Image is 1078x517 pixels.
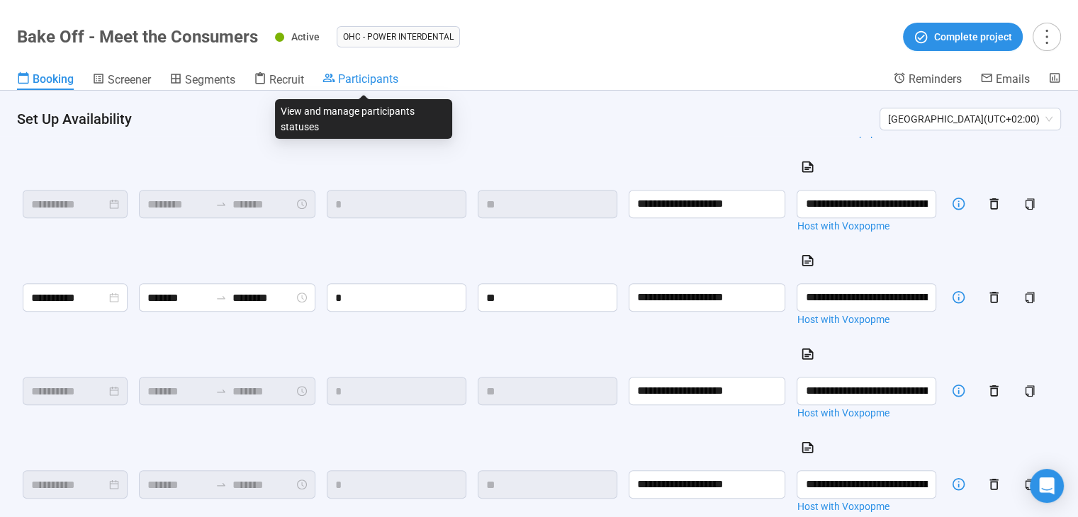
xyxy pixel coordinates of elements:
[322,72,398,89] a: Participants
[215,479,227,490] span: swap-right
[996,72,1030,86] span: Emails
[797,312,936,327] a: Host with Voxpopme
[33,72,74,86] span: Booking
[797,499,936,514] a: Host with Voxpopme
[185,73,235,86] span: Segments
[1018,286,1041,309] button: copy
[1037,27,1056,46] span: more
[17,109,868,129] h4: Set Up Availability
[17,27,258,47] h1: Bake Off - Meet the Consumers
[1024,479,1035,490] span: copy
[980,72,1030,89] a: Emails
[888,108,1052,130] span: [GEOGRAPHIC_DATA] ( UTC+02:00 )
[343,30,454,44] span: OHC - Power Interdental
[1018,193,1041,215] button: copy
[934,29,1012,45] span: Complete project
[338,72,398,86] span: Participants
[1033,23,1061,51] button: more
[1030,469,1064,503] div: Open Intercom Messenger
[215,292,227,303] span: swap-right
[1018,380,1041,402] button: copy
[1018,473,1041,496] button: copy
[797,405,936,421] a: Host with Voxpopme
[215,385,227,397] span: swap-right
[215,385,227,397] span: to
[92,72,151,90] a: Screener
[215,479,227,490] span: to
[254,72,304,90] a: Recruit
[215,198,227,210] span: to
[1024,292,1035,303] span: copy
[909,72,962,86] span: Reminders
[215,198,227,210] span: swap-right
[215,292,227,303] span: to
[893,72,962,89] a: Reminders
[903,23,1023,51] button: Complete project
[1024,198,1035,210] span: copy
[291,31,320,42] span: Active
[17,72,74,90] a: Booking
[108,73,151,86] span: Screener
[269,73,304,86] span: Recruit
[275,99,452,139] div: View and manage participants statuses
[797,218,936,234] a: Host with Voxpopme
[1024,385,1035,397] span: copy
[169,72,235,90] a: Segments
